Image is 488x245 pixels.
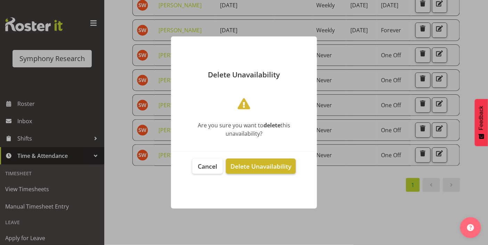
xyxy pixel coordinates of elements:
span: Cancel [198,162,217,170]
b: delete [263,121,280,129]
span: Delete Unavailability [230,162,291,170]
button: Feedback - Show survey [475,99,488,146]
button: Delete Unavailability [226,159,296,174]
p: Delete Unavailability [178,71,310,78]
img: help-xxl-2.png [467,224,474,231]
button: Cancel [192,159,223,174]
div: Are you sure you want to this unavailability? [181,121,307,138]
span: Feedback [478,106,485,130]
